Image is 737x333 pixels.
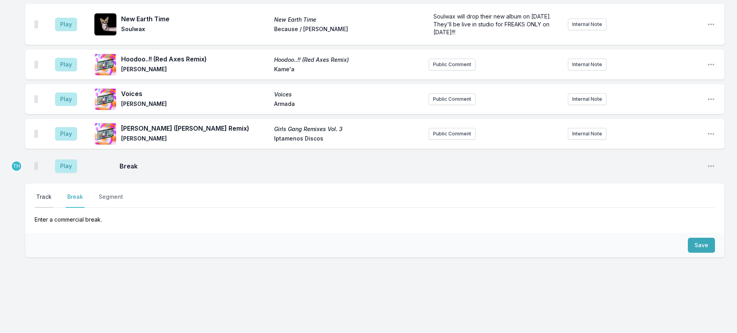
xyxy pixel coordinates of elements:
button: Play [55,58,77,71]
img: Girls Gang Remixes Vol. 3 [94,123,116,145]
img: Drag Handle [35,130,38,138]
button: Open playlist item options [707,61,715,68]
button: Play [55,127,77,141]
button: Internal Note [568,18,606,30]
span: Iptamenos Discos [274,135,422,144]
button: Open playlist item options [707,95,715,103]
button: Internal Note [568,93,606,105]
button: Play [55,92,77,106]
span: Hoodoo..!! (Red Axes Remix) [274,56,422,64]
span: Soulwax [121,25,269,35]
span: New Earth Time [274,16,422,24]
img: Hoodoo..!! (Red Axes Remix) [94,54,116,76]
img: Drag Handle [35,162,38,170]
img: Drag Handle [35,95,38,103]
span: [PERSON_NAME] [121,135,269,144]
span: Because / [PERSON_NAME] [274,25,422,35]
button: Internal Note [568,128,606,140]
span: Armada [274,100,422,109]
button: Open playlist item options [707,130,715,138]
button: Public Comment [429,59,475,70]
span: Kame'a [274,65,422,75]
button: Open playlist item options [707,162,715,170]
span: [PERSON_NAME] ([PERSON_NAME] Remix) [121,124,269,133]
button: Break [66,193,85,208]
button: Play [55,18,77,31]
button: Public Comment [429,128,475,140]
p: Enter a commercial break. [35,208,715,224]
span: Voices [274,91,422,98]
p: Travis Holcombe [11,161,22,172]
button: Segment [97,193,125,208]
button: Track [35,193,53,208]
span: Soulwax will drop their new album on [DATE]. They'll be live in studio for FREAKS ONLY on [DATE]!!! [433,13,553,35]
button: Open playlist item options [707,20,715,28]
span: Voices [121,89,269,98]
img: Drag Handle [35,61,38,68]
button: Save [688,238,715,253]
img: Drag Handle [35,20,38,28]
span: Hoodoo..!! (Red Axes Remix) [121,54,269,64]
button: Public Comment [429,93,475,105]
span: Break [120,161,701,171]
button: Internal Note [568,59,606,70]
span: [PERSON_NAME] [121,100,269,109]
span: [PERSON_NAME] [121,65,269,75]
img: New Earth Time [94,13,116,35]
img: Voices [94,88,116,110]
span: Girls Gang Remixes Vol. 3 [274,125,422,133]
span: New Earth Time [121,14,269,24]
button: Play [55,159,77,173]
